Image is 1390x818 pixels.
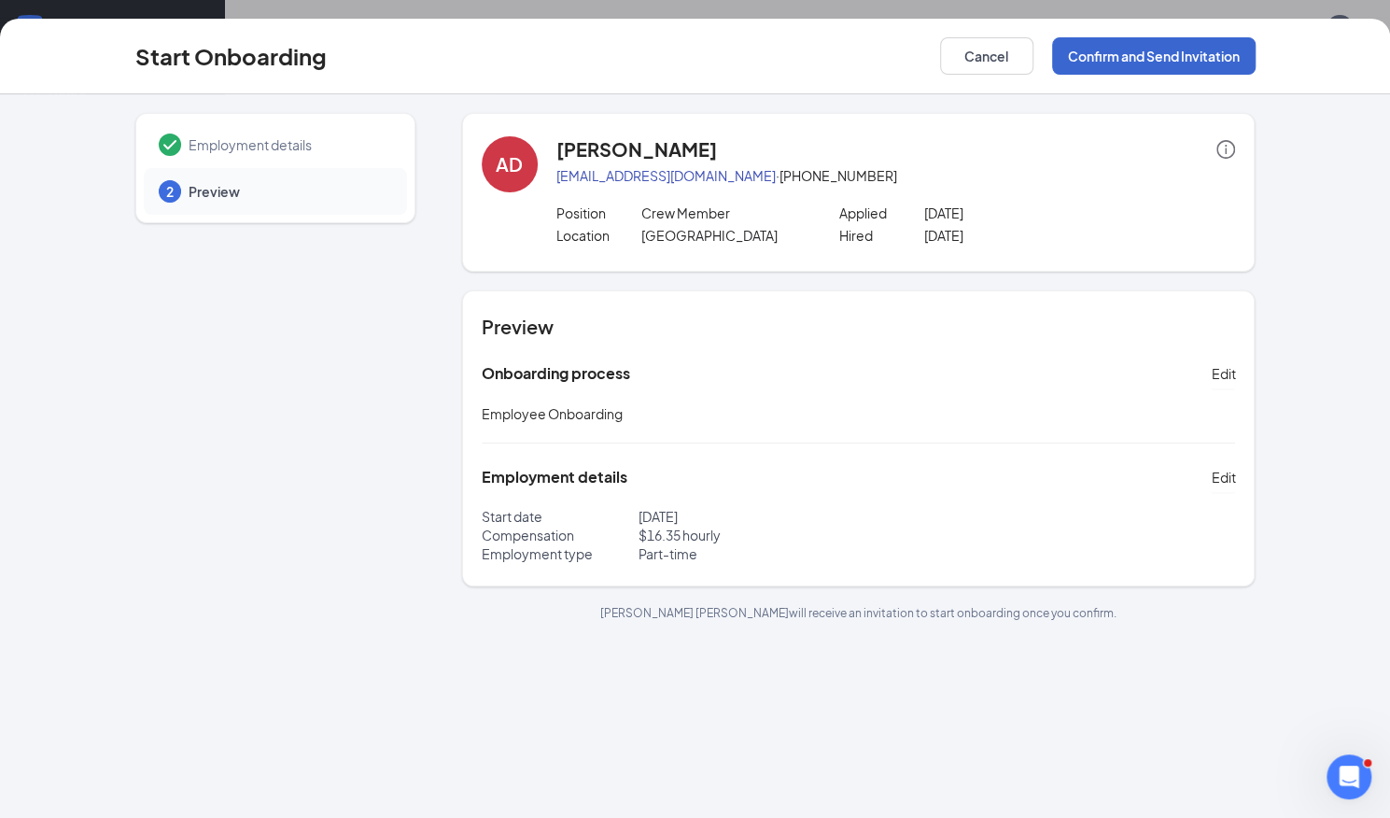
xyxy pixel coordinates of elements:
[496,151,523,177] div: AD
[1211,462,1235,492] button: Edit
[940,37,1033,75] button: Cancel
[1216,140,1235,159] span: info-circle
[556,167,776,184] a: [EMAIL_ADDRESS][DOMAIN_NAME]
[639,544,859,563] p: Part-time
[639,526,859,544] p: $ 16.35 hourly
[135,40,327,72] h3: Start Onboarding
[166,182,174,201] span: 2
[482,467,627,487] h5: Employment details
[640,226,810,245] p: [GEOGRAPHIC_DATA]
[556,136,717,162] h4: [PERSON_NAME]
[1211,364,1235,383] span: Edit
[1211,468,1235,487] span: Edit
[1052,37,1256,75] button: Confirm and Send Invitation
[1327,755,1371,799] iframe: Intercom live chat
[556,166,1236,185] p: · [PHONE_NUMBER]
[159,134,181,156] svg: Checkmark
[462,605,1256,621] p: [PERSON_NAME] [PERSON_NAME] will receive an invitation to start onboarding once you confirm.
[1211,359,1235,388] button: Edit
[556,204,641,222] p: Position
[639,507,859,526] p: [DATE]
[189,182,388,201] span: Preview
[482,526,639,544] p: Compensation
[482,314,1236,340] h4: Preview
[556,226,641,245] p: Location
[924,226,1094,245] p: [DATE]
[640,204,810,222] p: Crew Member
[839,204,924,222] p: Applied
[482,405,623,422] span: Employee Onboarding
[482,544,639,563] p: Employment type
[482,507,639,526] p: Start date
[924,204,1094,222] p: [DATE]
[482,363,630,384] h5: Onboarding process
[839,226,924,245] p: Hired
[189,135,388,154] span: Employment details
